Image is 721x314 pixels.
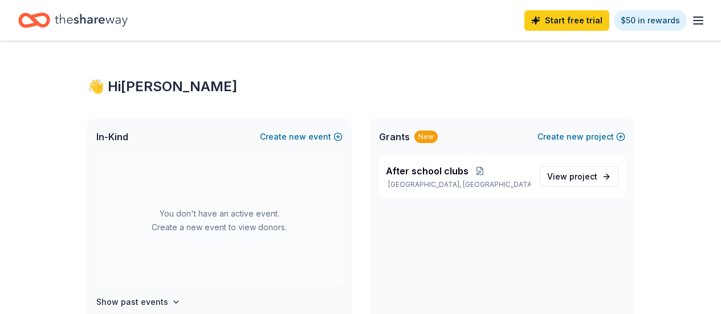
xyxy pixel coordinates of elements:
button: Createnewevent [260,130,343,144]
span: project [569,172,597,181]
a: Home [18,7,128,34]
span: new [567,130,584,144]
span: In-Kind [96,130,128,144]
a: Start free trial [524,10,609,31]
button: Createnewproject [537,130,625,144]
div: You don't have an active event. Create a new event to view donors. [96,155,343,286]
button: Show past events [96,295,181,309]
div: New [414,131,438,143]
p: [GEOGRAPHIC_DATA], [GEOGRAPHIC_DATA] [386,180,531,189]
span: After school clubs [386,164,469,178]
h4: Show past events [96,295,168,309]
a: $50 in rewards [614,10,687,31]
div: 👋 Hi [PERSON_NAME] [87,78,634,96]
span: View [547,170,597,183]
span: Grants [379,130,410,144]
span: new [289,130,306,144]
a: View project [540,166,618,187]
